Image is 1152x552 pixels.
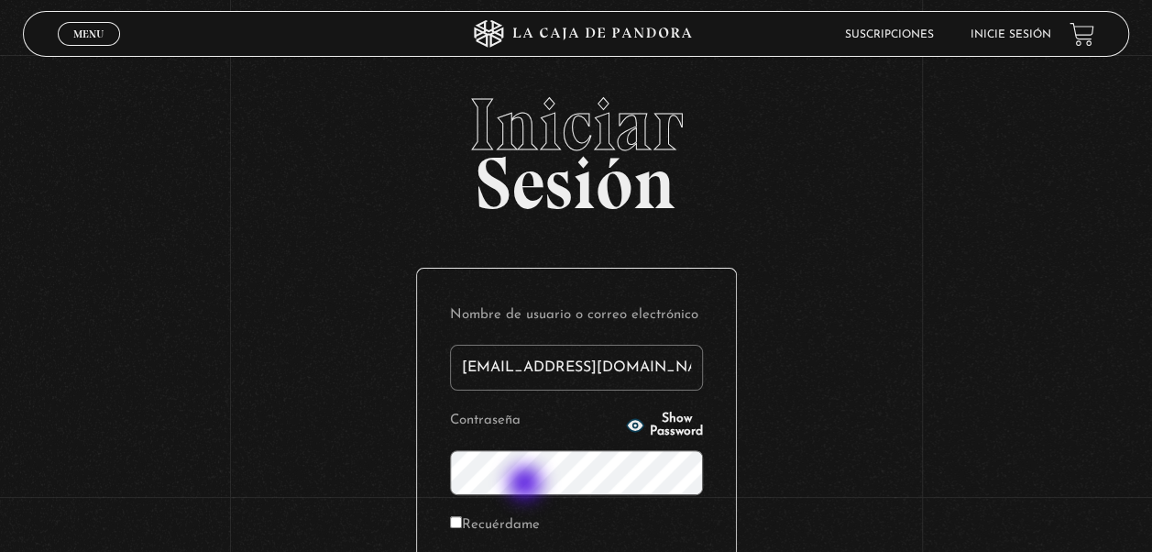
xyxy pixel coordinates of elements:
input: Recuérdame [450,516,462,528]
span: Iniciar [23,88,1129,161]
a: Inicie sesión [971,29,1051,40]
span: Menu [73,28,104,39]
span: Cerrar [68,44,111,57]
label: Contraseña [450,407,621,436]
span: Show Password [650,413,703,438]
label: Recuérdame [450,512,540,540]
label: Nombre de usuario o correo electrónico [450,302,703,330]
button: Show Password [626,413,703,438]
a: Suscripciones [845,29,934,40]
a: View your shopping cart [1070,22,1094,47]
h2: Sesión [23,88,1129,205]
